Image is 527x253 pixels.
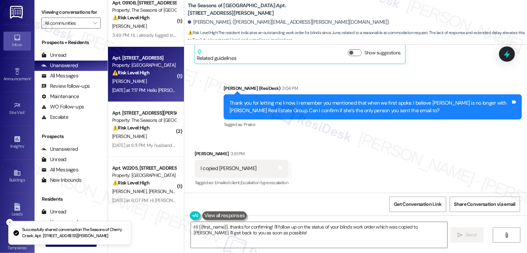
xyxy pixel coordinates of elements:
[112,180,149,186] strong: ⚠️ Risk Level: High
[229,150,244,157] div: 3:51 PM
[41,156,66,163] div: Unread
[41,114,68,121] div: Escalate
[230,99,511,114] div: Thank you for letting me know. I remember you mentioned that when we first spoke. I believe [PERS...
[394,201,441,208] span: Get Conversation Link
[24,143,25,148] span: •
[364,49,401,56] label: Show suggestions
[35,133,108,140] div: Prospects
[188,19,389,26] div: [PERSON_NAME]. ([PERSON_NAME][EMAIL_ADDRESS][PERSON_NAME][DOMAIN_NAME])
[41,93,79,100] div: Maintenance
[458,232,463,238] i: 
[281,85,298,92] div: 3:04 PM
[112,188,149,194] span: [PERSON_NAME]
[41,208,66,215] div: Unread
[25,109,26,114] span: •
[244,122,255,127] span: Praise
[197,49,237,62] div: Related guidelines
[3,99,31,118] a: Site Visit •
[10,6,24,19] img: ResiDesk Logo
[22,227,125,239] p: Successfully shared conversation The Seasons of Cherry Creek: Apt. [STREET_ADDRESS][PERSON_NAME]
[27,244,28,249] span: •
[35,39,108,46] div: Prospects + Residents
[41,103,84,110] div: WO Follow-ups
[35,196,108,203] div: Residents
[195,150,288,160] div: [PERSON_NAME]
[41,72,78,80] div: All Messages
[450,227,484,243] button: Send
[112,62,176,69] div: Property: [GEOGRAPHIC_DATA]
[504,232,509,238] i: 
[112,7,176,14] div: Property: The Seasons of [GEOGRAPHIC_DATA]
[93,20,97,26] i: 
[3,201,31,220] a: Leads
[241,180,288,186] span: Escalation type escalation
[454,201,516,208] span: Share Conversation via email
[41,166,78,173] div: All Messages
[112,70,149,76] strong: ⚠️ Risk Level: High
[31,75,32,80] span: •
[41,52,66,59] div: Unread
[112,165,176,172] div: Apt. W2205, [STREET_ADDRESS]
[201,165,257,172] div: I copied [PERSON_NAME]
[41,62,78,69] div: Unanswered
[41,146,78,153] div: Unanswered
[466,231,476,239] span: Send
[188,29,527,44] span: : The resident indicates an outstanding work order for blinds since June, related to a reasonable...
[224,85,522,94] div: [PERSON_NAME] (ResiDesk)
[112,32,405,38] div: 3:49 PM: Hi, i already logged in and saw my renewal offer [DATE] and I already accepted the offer...
[215,180,241,186] span: Emailed client ,
[148,188,183,194] span: [PERSON_NAME]
[450,197,520,212] button: Share Conversation via email
[45,18,90,29] input: All communities
[389,197,446,212] button: Get Conversation Link
[112,109,176,117] div: Apt. [STREET_ADDRESS][PERSON_NAME]
[112,54,176,62] div: Apt. [STREET_ADDRESS]
[112,125,149,131] strong: ⚠️ Risk Level: High
[112,23,147,29] span: [PERSON_NAME]
[112,133,147,139] span: [PERSON_NAME]
[112,14,149,21] strong: ⚠️ Risk Level: High
[41,177,81,184] div: New Inbounds
[6,219,13,226] button: Close toast
[3,167,31,186] a: Buildings
[112,78,147,84] span: [PERSON_NAME]
[41,83,90,90] div: Review follow-ups
[3,133,31,152] a: Insights •
[112,117,176,124] div: Property: The Seasons of [GEOGRAPHIC_DATA]
[188,2,326,17] b: The Seasons of [GEOGRAPHIC_DATA]: Apt. [STREET_ADDRESS][PERSON_NAME]
[191,222,447,248] textarea: Hi {{first_name}}, thanks for confirming! I'll follow up on the status of your blinds work order ...
[195,178,288,188] div: Tagged as:
[188,30,217,35] strong: ⚠️ Risk Level: High
[41,7,101,18] label: Viewing conversations for
[112,172,176,179] div: Property: [GEOGRAPHIC_DATA]
[224,119,522,129] div: Tagged as:
[3,32,31,50] a: Inbox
